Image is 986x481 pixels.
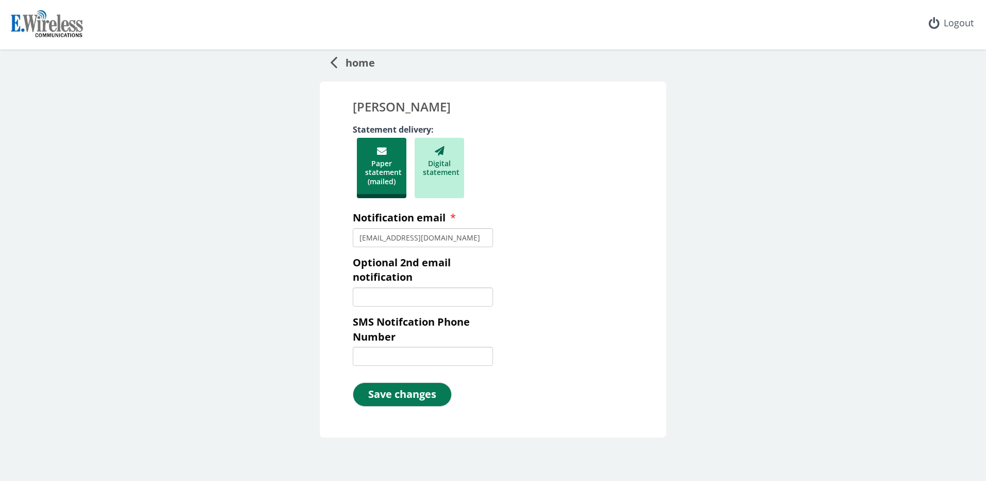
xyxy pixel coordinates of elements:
[357,138,406,199] div: Paper statement (mailed)
[415,138,464,199] div: Digital statement
[353,382,452,407] button: Save changes
[353,98,633,116] div: [PERSON_NAME]
[353,255,451,284] span: Optional 2nd email notification
[353,315,470,344] span: SMS Notifcation Phone Number
[353,211,446,225] span: Notification email
[353,124,438,135] span: Statement delivery:
[337,52,375,71] span: home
